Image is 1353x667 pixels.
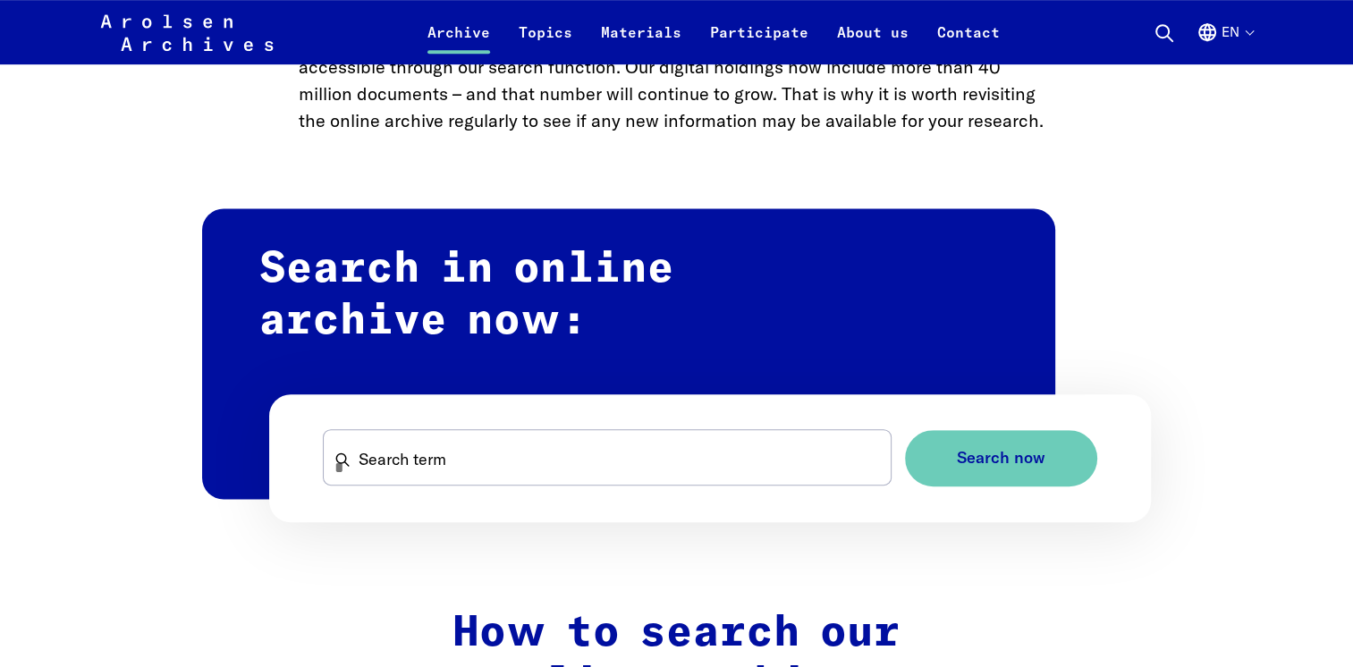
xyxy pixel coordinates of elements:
a: Contact [923,21,1014,64]
a: Archive [413,21,504,64]
h2: Search in online archive now: [202,208,1055,499]
a: Participate [696,21,823,64]
a: About us [823,21,923,64]
nav: Primary [413,11,1014,54]
span: Search now [957,449,1045,468]
button: English, language selection [1197,21,1253,64]
a: Topics [504,21,587,64]
a: Materials [587,21,696,64]
button: Search now [905,430,1097,486]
